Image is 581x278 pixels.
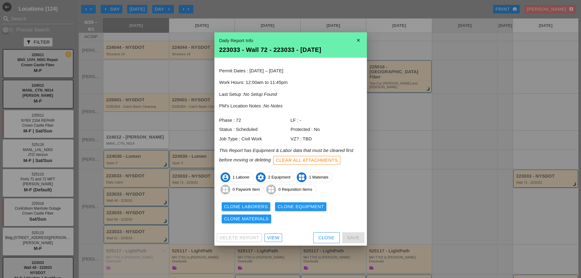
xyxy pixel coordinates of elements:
i: widgets [221,185,230,194]
div: View [267,234,279,241]
button: Clear All Attachments [273,156,341,164]
div: Clear All Attachments [276,157,338,164]
div: VZ? : TBD [291,135,362,143]
button: Clone Equipment [275,202,326,211]
div: Status : Scheduled [219,126,291,133]
div: Job Type : Civil Work [219,135,291,143]
div: Close [318,234,335,241]
div: Clone Equipment [278,203,324,210]
div: Daily Report Info [219,37,362,44]
span: 0 Paywork Item [221,185,264,194]
button: Clone Materials [222,215,271,223]
span: 1 Laborer [221,172,253,182]
button: Clone Laborers [222,202,271,211]
div: 223033 - Wall 72 - 223033 - [DATE] [219,47,362,53]
span: 1 Materials [297,172,332,182]
i: widgets [266,185,276,194]
i: settings [256,172,266,182]
p: Work Hours: 12:00am to 11:45pm [219,79,362,86]
div: Phase : 72 [219,117,291,124]
i: This Report has Equipment & Labor data that must be cleared first before moving or deleting [219,148,353,162]
i: close [352,34,364,46]
p: Permit Dates : [DATE] – [DATE] [219,67,362,74]
i: widgets [297,172,307,182]
div: Clone Materials [224,215,269,222]
div: LF : - [291,117,362,124]
a: View [264,233,282,242]
div: Clone Laborers [224,203,268,210]
span: 2 Equipment [256,172,294,182]
span: 0 Requisition Items [267,185,316,194]
button: Close [313,232,340,243]
i: No Setup Found [244,92,277,97]
i: account_circle [221,172,230,182]
p: PM's Location Notes : [219,103,362,110]
p: Last Setup : [219,91,362,98]
div: Protected : No [291,126,362,133]
i: No Notes [264,103,283,108]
